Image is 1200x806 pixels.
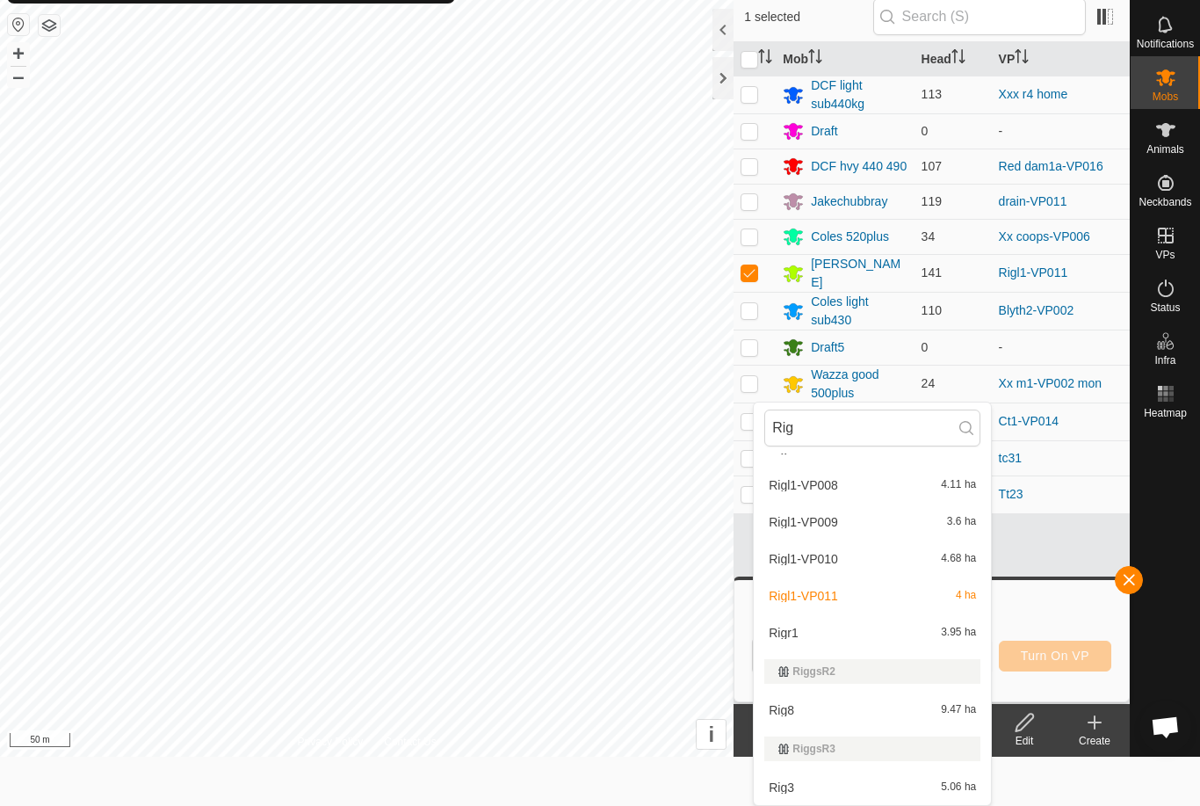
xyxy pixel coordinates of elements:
[769,704,794,716] span: Rig8
[992,330,1130,365] td: -
[754,615,991,650] li: Rigr1
[811,122,837,141] div: Draft
[999,376,1102,390] a: Xx m1-VP002 mon
[8,14,29,35] button: Reset Map
[1146,144,1184,155] span: Animals
[769,553,838,565] span: Rigl1-VP010
[1139,701,1192,753] div: Open chat
[811,157,907,176] div: DCF hvy 440 490
[811,228,889,246] div: Coles 520plus
[999,229,1090,243] a: Xx coops-VP006
[999,487,1023,501] a: Tt23
[811,293,907,330] div: Coles light sub430
[999,414,1059,428] a: Ct1-VP014
[922,303,942,317] span: 110
[1155,250,1175,260] span: VPs
[754,541,991,577] li: Rigl1-VP010
[999,265,1068,280] a: Rigl1-VP011
[1131,703,1200,752] a: Help
[754,132,991,805] ul: Option List
[941,781,976,794] span: 5.06 ha
[947,516,976,528] span: 3.6 ha
[8,66,29,87] button: –
[992,113,1130,149] td: -
[914,42,992,76] th: Head
[769,479,838,491] span: Rigl1-VP008
[811,255,907,292] div: [PERSON_NAME]
[1139,197,1191,207] span: Neckbands
[951,52,965,66] p-sorticon: Activate to sort
[941,704,976,716] span: 9.47 ha
[922,229,936,243] span: 34
[769,781,794,794] span: Rig3
[941,479,976,491] span: 4.11 ha
[39,15,60,36] button: Map Layers
[1059,733,1130,749] div: Create
[754,468,991,503] li: Rigl1-VP008
[999,303,1074,317] a: Blyth2-VP002
[1015,52,1029,66] p-sorticon: Activate to sort
[754,770,991,805] li: Rig3
[697,720,726,749] button: i
[754,693,991,728] li: Rig8
[769,590,838,602] span: Rigl1-VP011
[8,43,29,64] button: +
[758,52,772,66] p-sorticon: Activate to sort
[999,194,1067,208] a: drain-VP011
[956,590,976,602] span: 4 ha
[922,124,929,138] span: 0
[769,516,838,528] span: Rigl1-VP009
[941,627,976,639] span: 3.95 ha
[999,159,1103,173] a: Red dam1a-VP016
[754,505,991,540] li: Rigl1-VP009
[769,627,798,639] span: Rigr1
[764,410,980,447] input: Search
[811,192,887,211] div: Jakechubbray
[992,42,1130,76] th: VP
[922,265,942,280] span: 141
[811,76,907,113] div: DCF light sub440kg
[776,42,914,76] th: Mob
[1144,408,1187,418] span: Heatmap
[754,578,991,614] li: Rigl1-VP011
[941,553,976,565] span: 4.68 ha
[922,87,942,101] span: 113
[298,734,364,750] a: Privacy Policy
[922,159,942,173] span: 107
[999,641,1111,672] button: Turn On VP
[1137,39,1194,49] span: Notifications
[922,376,936,390] span: 24
[384,734,436,750] a: Contact Us
[708,722,714,746] span: i
[811,366,907,403] div: Wazza good 500plus
[744,8,872,26] span: 1 selected
[808,52,822,66] p-sorticon: Activate to sort
[778,666,966,677] div: RiggsR2
[1153,91,1178,102] span: Mobs
[922,340,929,354] span: 0
[999,451,1022,465] a: tc31
[1154,355,1175,366] span: Infra
[1150,302,1180,313] span: Status
[811,338,844,357] div: Draft5
[778,744,966,754] div: RiggsR3
[922,194,942,208] span: 119
[1021,649,1089,663] span: Turn On VP
[989,733,1059,749] div: Edit
[999,87,1068,101] a: Xxx r4 home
